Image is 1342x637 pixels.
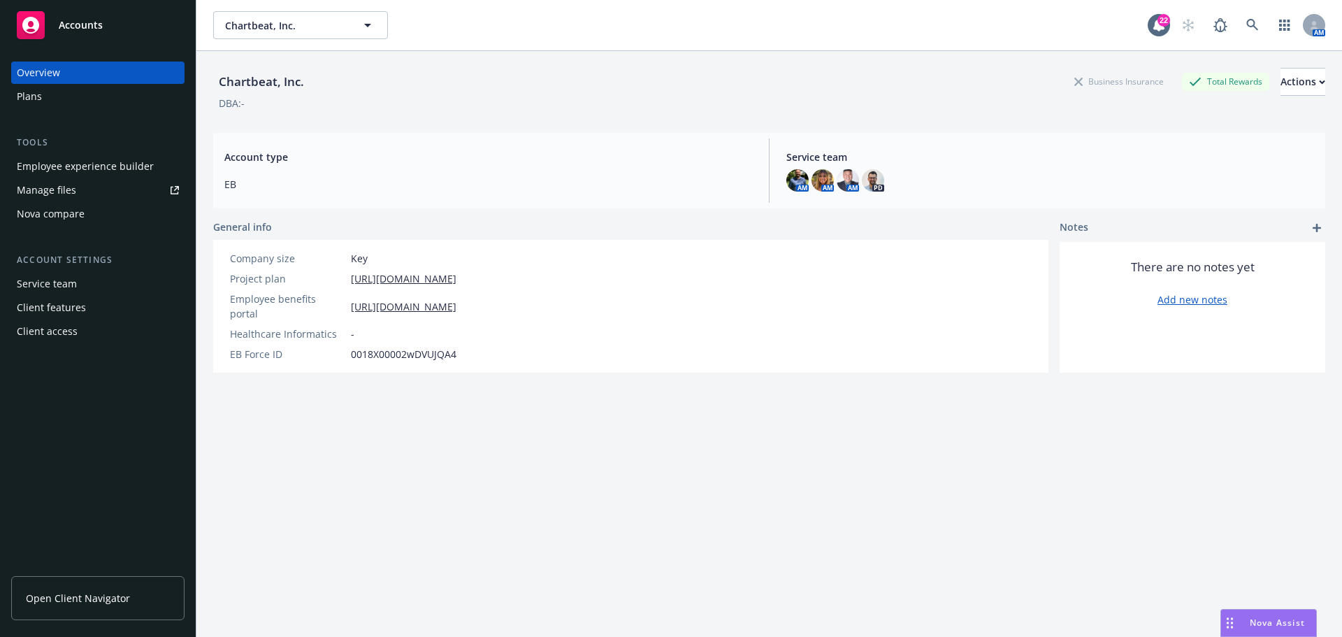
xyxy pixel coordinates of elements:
img: photo [862,169,884,192]
div: Actions [1280,69,1325,95]
div: Healthcare Informatics [230,327,345,341]
a: Client access [11,320,185,343]
span: Accounts [59,20,103,31]
span: There are no notes yet [1131,259,1255,275]
a: Search [1239,11,1267,39]
a: add [1308,220,1325,236]
div: Account settings [11,253,185,267]
a: Nova compare [11,203,185,225]
a: Employee experience builder [11,155,185,178]
a: Service team [11,273,185,295]
div: Chartbeat, Inc. [213,73,310,91]
a: Manage files [11,179,185,201]
div: Service team [17,273,77,295]
div: Plans [17,85,42,108]
div: Nova compare [17,203,85,225]
a: Overview [11,62,185,84]
div: EB Force ID [230,347,345,362]
div: 22 [1157,14,1170,27]
a: Start snowing [1174,11,1202,39]
span: Service team [786,150,1314,164]
span: 0018X00002wDVUJQA4 [351,347,456,362]
div: Employee experience builder [17,155,154,178]
a: Switch app [1271,11,1299,39]
span: EB [224,177,752,192]
div: Project plan [230,271,345,286]
button: Nova Assist [1220,609,1317,637]
div: Company size [230,251,345,266]
button: Actions [1280,68,1325,96]
a: [URL][DOMAIN_NAME] [351,271,456,286]
span: Notes [1060,220,1088,236]
span: Nova Assist [1250,617,1305,629]
img: photo [811,169,834,192]
div: Manage files [17,179,76,201]
div: Employee benefits portal [230,292,345,321]
span: Open Client Navigator [26,591,130,606]
a: Client features [11,296,185,319]
div: DBA: - [219,96,245,110]
img: photo [837,169,859,192]
a: [URL][DOMAIN_NAME] [351,299,456,314]
a: Accounts [11,6,185,45]
span: Key [351,251,368,266]
span: - [351,327,354,341]
div: Tools [11,136,185,150]
div: Total Rewards [1182,73,1269,90]
button: Chartbeat, Inc. [213,11,388,39]
a: Report a Bug [1206,11,1234,39]
img: photo [786,169,809,192]
span: Account type [224,150,752,164]
span: General info [213,220,272,234]
div: Business Insurance [1067,73,1171,90]
a: Add new notes [1157,292,1227,307]
span: Chartbeat, Inc. [225,18,346,33]
a: Plans [11,85,185,108]
div: Client features [17,296,86,319]
div: Overview [17,62,60,84]
div: Drag to move [1221,610,1239,636]
div: Client access [17,320,78,343]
